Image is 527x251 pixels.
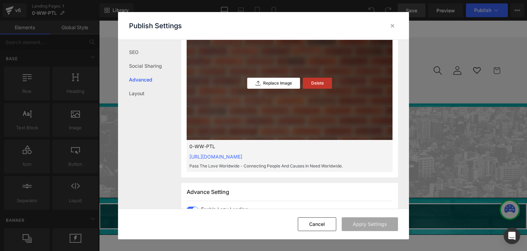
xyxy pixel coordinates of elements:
[189,143,368,150] p: 0-WW-PTL
[201,207,372,212] span: Enable Lazy Loading
[129,87,181,100] a: Layout
[249,189,257,202] span: ~
[187,188,229,195] span: Advance Setting
[129,22,182,30] p: Publish Settings
[129,45,181,59] a: SEO
[84,46,101,54] span: Home
[129,73,181,87] a: Advanced
[504,228,520,244] div: Open Intercom Messenger
[19,24,70,76] a: ColdStreets.Com
[107,41,149,59] a: Shop State
[79,41,107,59] a: Home
[189,163,368,169] p: Pass The Love Worldwide - Connecting People And Causes In Need Worldwide.
[172,189,179,202] span: ~
[311,81,324,86] p: Delete
[199,41,244,59] a: The Mission
[128,86,300,177] img: Pass The Love
[342,217,398,231] button: Apply Settings
[243,41,291,59] a: Media Center
[149,41,199,59] a: Shop Country
[154,46,194,54] span: Shop Country
[190,4,238,10] span: Welcome to our store
[204,46,238,54] span: The Mission
[263,81,292,86] p: Replace Image
[22,28,67,72] img: ColdStreets.Com
[249,46,286,54] span: Media Center
[178,189,249,202] span: Worldwide
[298,217,336,231] button: Cancel
[329,40,348,60] summary: Search
[129,59,181,73] a: Social Sharing
[189,154,242,160] a: [URL][DOMAIN_NAME]
[112,46,144,54] span: Shop State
